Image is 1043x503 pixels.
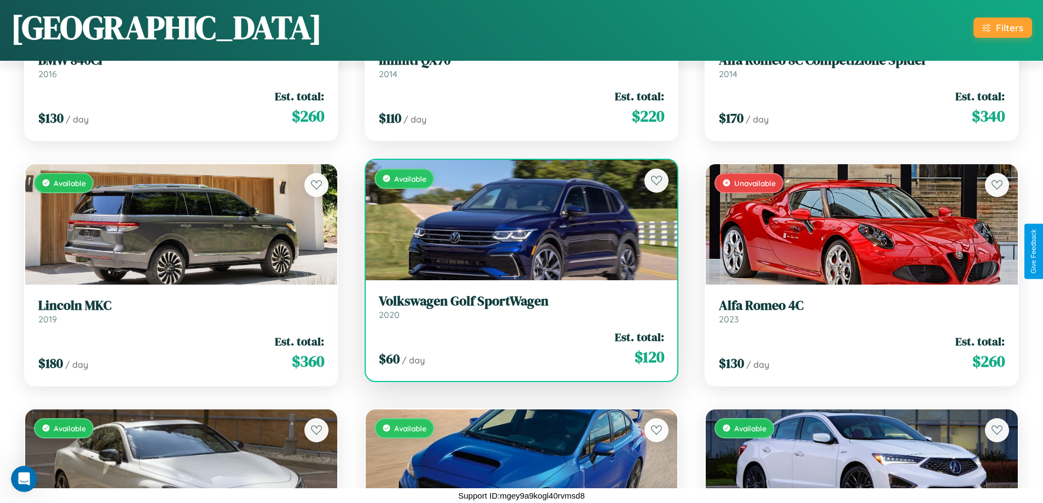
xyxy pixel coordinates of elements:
a: BMW 840Ci2016 [38,53,324,79]
span: Available [54,178,86,188]
span: Est. total: [955,333,1005,349]
span: Est. total: [615,329,664,345]
h3: Infiniti QX70 [379,53,665,68]
span: Unavailable [734,178,776,188]
span: Available [394,174,427,183]
a: Alfa Romeo 4C2023 [719,298,1005,325]
span: $ 340 [972,105,1005,127]
span: 2020 [379,309,400,320]
span: Available [394,424,427,433]
span: $ 220 [632,105,664,127]
span: $ 360 [292,350,324,372]
span: $ 110 [379,109,401,127]
a: Lincoln MKC2019 [38,298,324,325]
span: Est. total: [955,88,1005,104]
span: Est. total: [275,88,324,104]
span: $ 180 [38,354,63,372]
span: / day [66,114,89,125]
span: Available [734,424,767,433]
iframe: Intercom live chat [11,466,37,492]
span: / day [746,359,769,370]
span: / day [402,355,425,366]
span: Est. total: [615,88,664,104]
span: $ 130 [719,354,744,372]
span: 2014 [719,68,737,79]
h3: Alfa Romeo 8C Competizione Spider [719,53,1005,68]
h3: Volkswagen Golf SportWagen [379,293,665,309]
span: / day [746,114,769,125]
span: 2014 [379,68,397,79]
span: 2016 [38,68,57,79]
div: Filters [996,22,1023,33]
a: Alfa Romeo 8C Competizione Spider2014 [719,53,1005,79]
span: 2019 [38,314,57,325]
span: $ 130 [38,109,64,127]
span: 2023 [719,314,739,325]
span: Est. total: [275,333,324,349]
span: / day [404,114,427,125]
p: Support ID: mgey9a9kogl40rvmsd8 [458,488,585,503]
span: / day [65,359,88,370]
div: Give Feedback [1030,229,1038,274]
span: $ 260 [292,105,324,127]
h3: Alfa Romeo 4C [719,298,1005,314]
a: Volkswagen Golf SportWagen2020 [379,293,665,320]
h1: [GEOGRAPHIC_DATA] [11,5,322,50]
span: $ 170 [719,109,744,127]
a: Infiniti QX702014 [379,53,665,79]
span: $ 120 [635,346,664,368]
button: Filters [973,18,1032,38]
span: $ 260 [972,350,1005,372]
span: $ 60 [379,350,400,368]
h3: BMW 840Ci [38,53,324,68]
span: Available [54,424,86,433]
h3: Lincoln MKC [38,298,324,314]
